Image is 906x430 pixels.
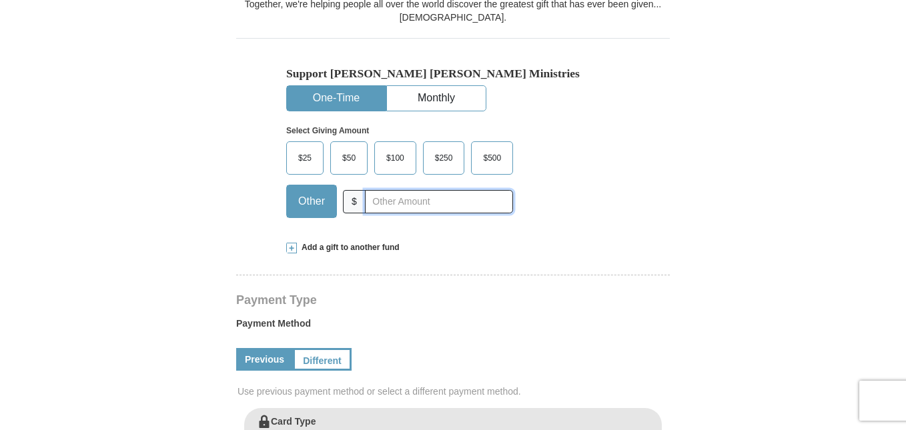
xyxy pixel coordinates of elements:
[380,148,411,168] span: $100
[236,317,670,337] label: Payment Method
[238,385,671,398] span: Use previous payment method or select a different payment method.
[292,148,318,168] span: $25
[476,148,508,168] span: $500
[428,148,460,168] span: $250
[286,126,369,135] strong: Select Giving Amount
[236,295,670,305] h4: Payment Type
[292,191,332,211] span: Other
[365,190,513,213] input: Other Amount
[336,148,362,168] span: $50
[293,348,352,371] a: Different
[387,86,486,111] button: Monthly
[236,348,293,371] a: Previous
[286,67,620,81] h5: Support [PERSON_NAME] [PERSON_NAME] Ministries
[297,242,400,253] span: Add a gift to another fund
[287,86,386,111] button: One-Time
[343,190,366,213] span: $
